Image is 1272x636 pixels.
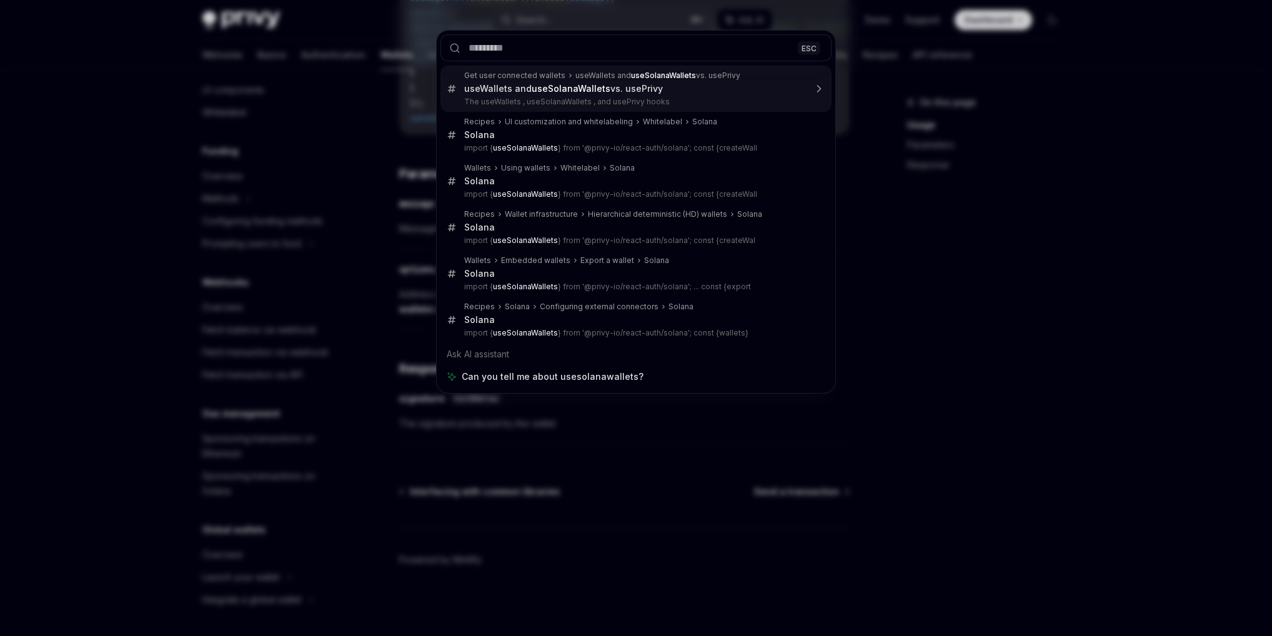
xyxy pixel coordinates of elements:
[464,328,805,338] p: import { } from '@privy-io/react-auth/solana'; const {wallets}
[575,71,740,81] div: useWallets and vs. usePrivy
[464,97,805,107] p: The useWallets , useSolanaWallets , and usePrivy hooks
[493,143,558,152] b: useSolanaWallets
[737,209,762,219] div: Solana
[505,209,578,219] div: Wallet infrastructure
[493,236,558,245] b: useSolanaWallets
[440,343,832,365] div: Ask AI assistant
[610,163,635,173] div: Solana
[464,71,565,81] div: Get user connected wallets
[588,209,727,219] div: Hierarchical deterministic (HD) wallets
[464,189,805,199] p: import { } from '@privy-io/react-auth/solana'; const {createWall
[464,143,805,153] p: import { } from '@privy-io/react-auth/solana'; const {createWall
[464,222,495,233] div: Solana
[505,117,633,127] div: UI customization and whitelabeling
[643,117,682,127] div: Whitelabel
[464,209,495,219] div: Recipes
[493,328,558,337] b: useSolanaWallets
[464,302,495,312] div: Recipes
[464,163,491,173] div: Wallets
[560,163,600,173] div: Whitelabel
[464,117,495,127] div: Recipes
[464,282,805,292] p: import { } from '@privy-io/react-auth/solana'; ... const {export
[501,163,550,173] div: Using wallets
[540,302,658,312] div: Configuring external connectors
[501,256,570,266] div: Embedded wallets
[462,370,643,383] span: Can you tell me about usesolanawallets?
[631,71,696,80] b: useSolanaWallets
[493,189,558,199] b: useSolanaWallets
[464,129,495,141] div: Solana
[464,268,495,279] div: Solana
[464,314,495,325] div: Solana
[532,83,610,94] b: useSolanaWallets
[668,302,693,312] div: Solana
[464,256,491,266] div: Wallets
[692,117,717,127] div: Solana
[798,41,820,54] div: ESC
[644,256,669,266] div: Solana
[580,256,634,266] div: Export a wallet
[464,176,495,187] div: Solana
[493,282,558,291] b: useSolanaWallets
[464,83,663,94] div: useWallets and vs. usePrivy
[505,302,530,312] div: Solana
[464,236,805,246] p: import { } from '@privy-io/react-auth/solana'; const {createWal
